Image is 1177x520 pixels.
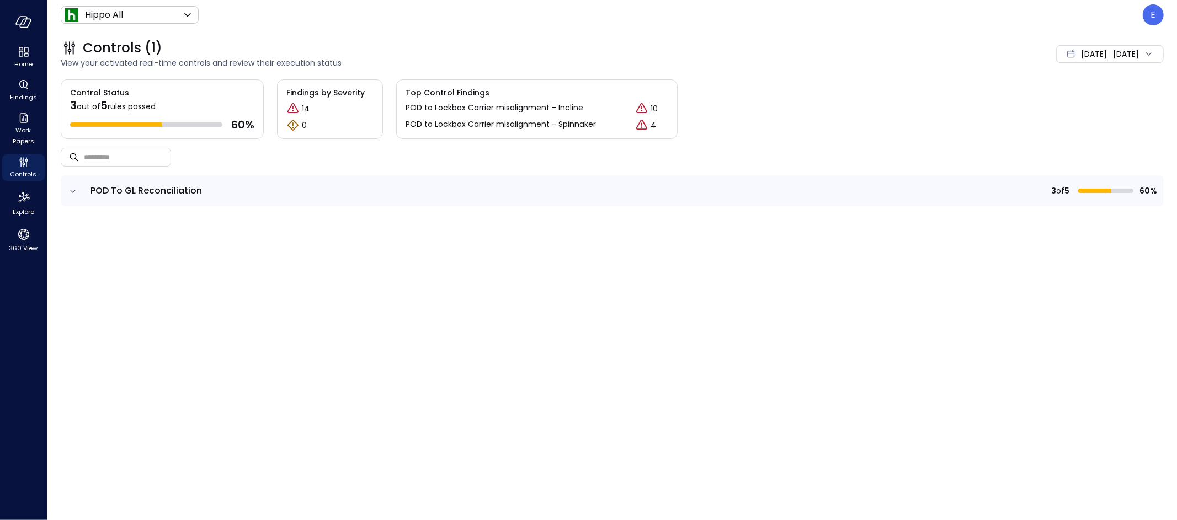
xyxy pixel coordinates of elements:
div: Eleanor Yehudai [1143,4,1164,25]
div: Home [2,44,45,71]
div: 360 View [2,225,45,255]
span: Findings [10,92,37,103]
p: E [1151,8,1156,22]
span: Home [14,58,33,69]
p: 14 [302,103,310,115]
span: 5 [1064,185,1069,197]
div: Controls [2,154,45,181]
p: 10 [651,103,658,115]
div: Critical [635,102,648,115]
span: rules passed [108,101,156,112]
span: POD To GL Reconciliation [90,184,202,197]
span: Controls [10,169,37,180]
span: 5 [100,98,108,113]
p: 4 [651,120,656,131]
span: out of [77,101,100,112]
span: Findings by Severity [286,87,374,99]
p: Hippo All [85,8,123,22]
span: Control Status [61,80,129,99]
div: Work Papers [2,110,45,148]
span: 3 [1051,185,1056,197]
span: Explore [13,206,34,217]
span: 60 % [231,117,254,132]
div: Critical [286,102,300,115]
div: Explore [2,187,45,218]
span: [DATE] [1081,48,1107,60]
span: 360 View [9,243,38,254]
img: Icon [65,8,78,22]
div: Findings [2,77,45,104]
span: of [1056,185,1064,197]
span: Controls (1) [83,39,162,57]
p: POD to Lockbox Carrier misalignment - Spinnaker [406,119,596,132]
span: 60% [1138,185,1157,197]
span: 3 [70,98,77,113]
button: expand row [67,186,78,197]
div: Critical [635,119,648,132]
span: Top Control Findings [406,87,668,99]
span: View your activated real-time controls and review their execution status [61,57,859,69]
p: 0 [302,120,307,131]
span: Work Papers [7,125,40,147]
div: Warning [286,119,300,132]
p: POD to Lockbox Carrier misalignment - Incline [406,102,583,115]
